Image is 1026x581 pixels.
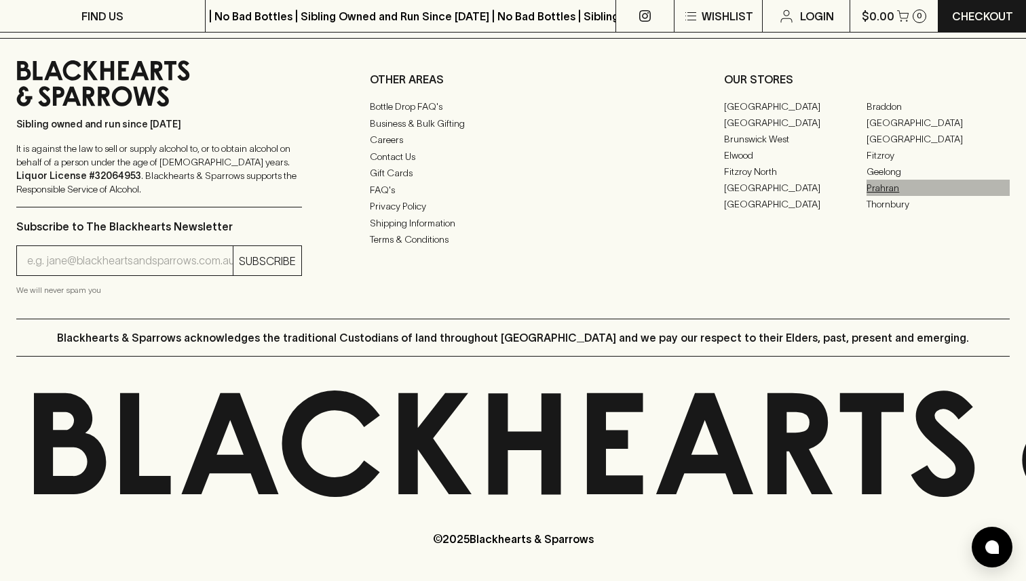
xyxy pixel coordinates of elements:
a: Braddon [867,98,1010,115]
a: Brunswick West [724,131,867,147]
a: Bottle Drop FAQ's [370,99,655,115]
p: 0 [917,12,922,20]
a: [GEOGRAPHIC_DATA] [867,115,1010,131]
button: SUBSCRIBE [233,246,301,275]
a: Business & Bulk Gifting [370,115,655,132]
a: Elwood [724,147,867,163]
a: Gift Cards [370,165,655,182]
a: [GEOGRAPHIC_DATA] [724,180,867,196]
a: [GEOGRAPHIC_DATA] [867,131,1010,147]
a: [GEOGRAPHIC_DATA] [724,98,867,115]
p: Login [800,8,834,24]
p: We will never spam you [16,283,302,297]
a: Fitzroy North [724,163,867,180]
a: FAQ's [370,182,655,198]
a: Contact Us [370,148,655,165]
p: Blackhearts & Sparrows acknowledges the traditional Custodians of land throughout [GEOGRAPHIC_DAT... [57,329,969,346]
a: Terms & Conditions [370,232,655,248]
p: FIND US [81,8,123,24]
a: Thornbury [867,196,1010,212]
strong: Liquor License #32064953 [16,170,141,181]
a: Prahran [867,180,1010,196]
p: Subscribe to The Blackhearts Newsletter [16,218,302,235]
p: It is against the law to sell or supply alcohol to, or to obtain alcohol on behalf of a person un... [16,142,302,196]
p: SUBSCRIBE [239,253,296,269]
p: $0.00 [862,8,894,24]
p: Checkout [952,8,1013,24]
a: [GEOGRAPHIC_DATA] [724,115,867,131]
a: Careers [370,132,655,148]
img: bubble-icon [985,540,999,554]
a: Shipping Information [370,215,655,231]
p: OTHER AREAS [370,71,655,87]
p: OUR STORES [724,71,1010,87]
p: Wishlist [702,8,753,24]
p: Sibling owned and run since [DATE] [16,117,302,131]
input: e.g. jane@blackheartsandsparrows.com.au [27,250,233,272]
a: Privacy Policy [370,199,655,215]
a: Geelong [867,163,1010,180]
a: Fitzroy [867,147,1010,163]
a: [GEOGRAPHIC_DATA] [724,196,867,212]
